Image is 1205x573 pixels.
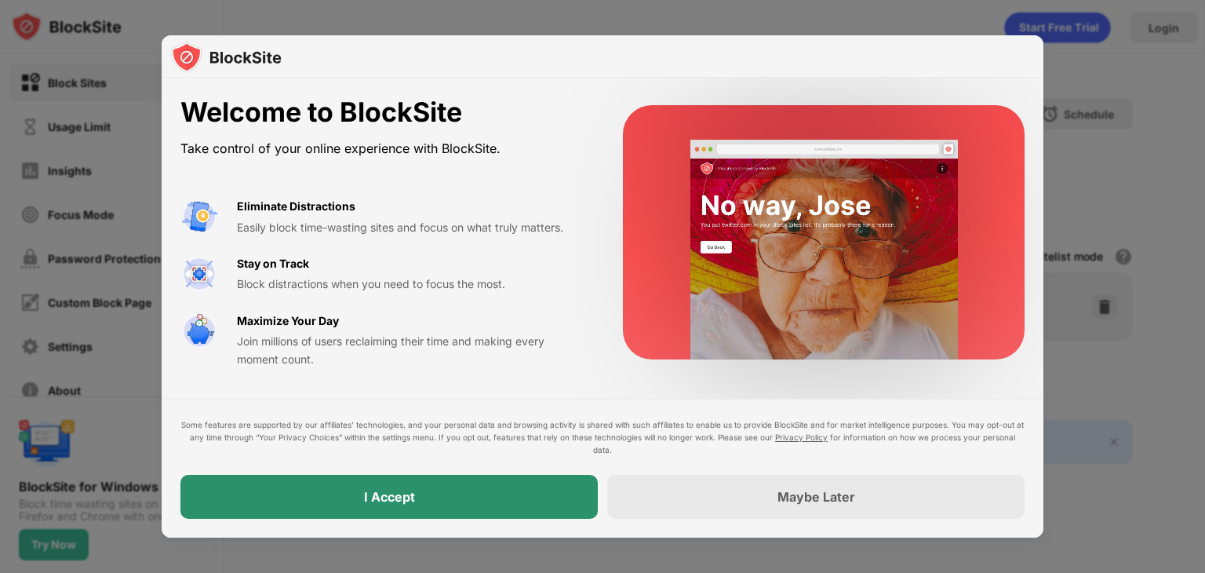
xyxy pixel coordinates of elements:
[180,255,218,293] img: value-focus.svg
[364,489,415,505] div: I Accept
[777,489,855,505] div: Maybe Later
[171,42,282,73] img: logo-blocksite.svg
[237,198,355,215] div: Eliminate Distractions
[237,276,585,293] div: Block distractions when you need to focus the most.
[237,255,309,272] div: Stay on Track
[237,333,585,368] div: Join millions of users reclaiming their time and making every moment count.
[237,219,585,236] div: Easily block time-wasting sites and focus on what truly matters.
[180,312,218,350] img: value-safe-time.svg
[180,137,585,160] div: Take control of your online experience with BlockSite.
[180,198,218,235] img: value-avoid-distractions.svg
[237,312,339,330] div: Maximize Your Day
[180,418,1025,456] div: Some features are supported by our affiliates’ technologies, and your personal data and browsing ...
[180,97,585,129] div: Welcome to BlockSite
[775,432,828,442] a: Privacy Policy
